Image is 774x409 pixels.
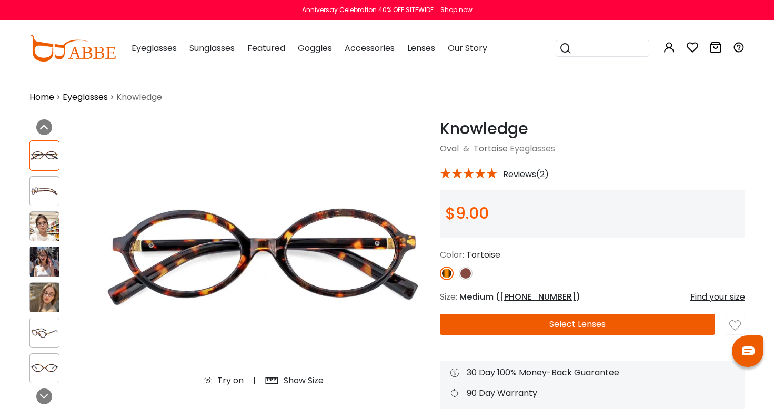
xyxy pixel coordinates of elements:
button: Select Lenses [440,314,716,335]
img: Knowledge Tortoise Acetate Eyeglasses , UniversalBridgeFit Frames from ABBE Glasses [30,283,59,312]
div: 30 Day 100% Money-Back Guarantee [450,366,735,379]
div: Try on [217,374,244,387]
span: Lenses [407,42,435,54]
img: Knowledge Tortoise Acetate Eyeglasses , UniversalBridgeFit Frames from ABBE Glasses [98,119,429,395]
img: Knowledge Tortoise Acetate Eyeglasses , UniversalBridgeFit Frames from ABBE Glasses [30,325,59,340]
img: chat [742,346,755,355]
img: Knowledge Tortoise Acetate Eyeglasses , UniversalBridgeFit Frames from ABBE Glasses [30,247,59,276]
span: Eyeglasses [510,142,555,155]
span: $9.00 [445,202,489,224]
span: Size: [440,291,457,303]
a: Oval [440,142,459,155]
a: Tortoise [474,142,508,155]
img: like [729,320,741,331]
span: Goggles [298,42,332,54]
div: 90 Day Warranty [450,387,735,400]
img: Knowledge Tortoise Acetate Eyeglasses , UniversalBridgeFit Frames from ABBE Glasses [30,212,59,241]
div: Anniversay Celebration 40% OFF SITEWIDE [302,5,434,15]
span: [PHONE_NUMBER] [500,291,576,303]
span: Our Story [448,42,487,54]
span: & [461,142,471,155]
a: Shop now [435,5,473,14]
span: Knowledge [116,91,162,104]
span: Featured [247,42,285,54]
div: Find your size [690,291,745,303]
span: Reviews(2) [503,170,549,179]
div: Show Size [284,374,324,387]
h1: Knowledge [440,119,745,138]
div: Shop now [440,5,473,15]
img: abbeglasses.com [29,35,116,62]
span: Accessories [345,42,395,54]
img: Knowledge Tortoise Acetate Eyeglasses , UniversalBridgeFit Frames from ABBE Glasses [30,184,59,199]
img: Knowledge Tortoise Acetate Eyeglasses , UniversalBridgeFit Frames from ABBE Glasses [30,361,59,375]
span: Eyeglasses [132,42,177,54]
span: Sunglasses [189,42,235,54]
a: Eyeglasses [63,91,108,104]
span: Color: [440,249,464,261]
span: Tortoise [466,249,500,261]
img: Knowledge Tortoise Acetate Eyeglasses , UniversalBridgeFit Frames from ABBE Glasses [30,148,59,163]
a: Home [29,91,54,104]
span: Medium ( ) [459,291,580,303]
